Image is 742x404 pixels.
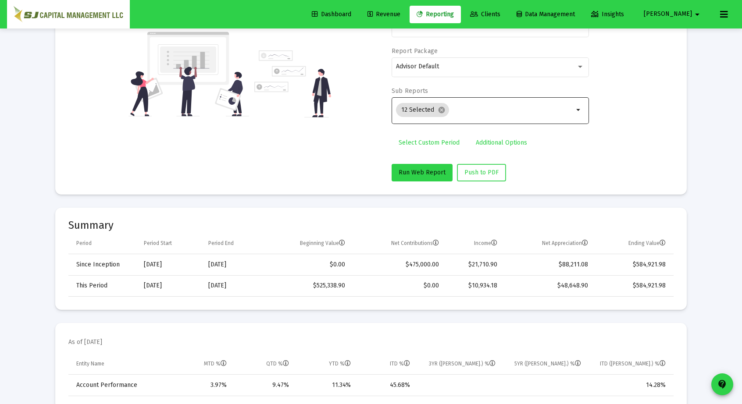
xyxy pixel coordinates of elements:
td: Column QTD % [233,354,296,375]
div: [DATE] [208,260,257,269]
mat-icon: cancel [438,106,446,114]
td: Column 5YR (Ann.) % [502,354,587,375]
div: Ending Value [628,240,666,247]
label: Sub Reports [392,87,428,95]
a: Data Management [510,6,582,23]
a: Insights [584,6,631,23]
td: $475,000.00 [351,254,445,275]
td: Column Ending Value [594,233,674,254]
button: [PERSON_NAME] [633,5,713,23]
div: 11.34% [301,381,351,390]
td: Column MTD % [169,354,233,375]
mat-icon: arrow_drop_down [692,6,703,23]
a: Dashboard [305,6,358,23]
mat-chip-list: Selection [396,101,574,119]
a: Revenue [360,6,407,23]
div: Data grid [68,354,674,396]
div: 3.97% [175,381,227,390]
td: $10,934.18 [445,275,503,296]
span: [PERSON_NAME] [644,11,692,18]
span: Data Management [517,11,575,18]
div: 5YR ([PERSON_NAME].) % [514,360,581,367]
span: Insights [591,11,624,18]
td: $88,211.08 [503,254,594,275]
img: reporting [128,31,249,117]
span: Dashboard [312,11,351,18]
span: Select Custom Period [399,139,460,146]
td: Column Period [68,233,138,254]
div: Income [474,240,497,247]
a: Reporting [410,6,461,23]
td: Column ITD % [357,354,417,375]
div: ITD % [390,360,410,367]
mat-card-subtitle: As of [DATE] [68,338,102,347]
td: $21,710.90 [445,254,503,275]
td: This Period [68,275,138,296]
mat-icon: arrow_drop_down [574,105,584,115]
div: MTD % [204,360,227,367]
td: $48,648.90 [503,275,594,296]
img: reporting-alt [254,50,331,117]
a: Clients [463,6,507,23]
td: Column Entity Name [68,354,169,375]
td: Account Performance [68,375,169,396]
div: 14.28% [593,381,666,390]
td: $584,921.98 [594,275,674,296]
td: Column Period Start [138,233,202,254]
div: 9.47% [239,381,289,390]
mat-card-title: Summary [68,221,674,230]
img: Dashboard [14,6,123,23]
div: Period [76,240,92,247]
span: Clients [470,11,500,18]
td: $584,921.98 [594,254,674,275]
div: Entity Name [76,360,104,367]
td: $0.00 [263,254,351,275]
span: Revenue [367,11,400,18]
td: Column YTD % [295,354,357,375]
span: Additional Options [476,139,527,146]
td: Since Inception [68,254,138,275]
span: Reporting [417,11,454,18]
div: 45.68% [363,381,410,390]
td: Column Beginning Value [263,233,351,254]
label: Report Package [392,47,438,55]
mat-icon: contact_support [717,379,728,390]
div: [DATE] [208,281,257,290]
td: Column ITD (Ann.) % [587,354,674,375]
div: Beginning Value [300,240,345,247]
td: $0.00 [351,275,445,296]
button: Push to PDF [457,164,506,181]
span: Run Web Report [399,169,446,176]
button: Run Web Report [392,164,453,181]
div: QTD % [266,360,289,367]
td: Column Net Appreciation [503,233,594,254]
div: YTD % [329,360,351,367]
mat-chip: 12 Selected [396,103,449,117]
div: Period End [208,240,234,247]
div: ITD ([PERSON_NAME].) % [600,360,666,367]
td: Column 3YR (Ann.) % [416,354,502,375]
div: [DATE] [144,281,196,290]
span: Advisor Default [396,63,439,70]
td: Column Income [445,233,503,254]
div: [DATE] [144,260,196,269]
div: 3YR ([PERSON_NAME].) % [429,360,496,367]
div: Net Appreciation [542,240,588,247]
span: Push to PDF [464,169,499,176]
div: Data grid [68,233,674,297]
div: Period Start [144,240,172,247]
td: $525,338.90 [263,275,351,296]
td: Column Period End [202,233,263,254]
div: Net Contributions [391,240,439,247]
td: Column Net Contributions [351,233,445,254]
